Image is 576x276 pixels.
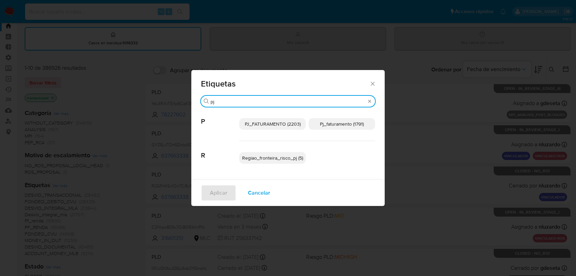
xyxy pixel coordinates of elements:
[201,141,239,160] span: R
[239,118,306,130] div: PJ_FATURAMENTO (2203)
[204,99,209,104] button: Buscar
[309,118,375,130] div: Pj_faturamento (1791)
[201,80,369,88] span: Etiquetas
[239,152,306,164] div: Regiao_fronteira_risco_pj (5)
[367,99,372,104] button: Borrar
[248,185,270,200] span: Cancelar
[320,120,364,127] span: Pj_faturamento (1791)
[242,154,303,161] span: Regiao_fronteira_risco_pj (5)
[369,80,375,87] button: Cerrar
[211,99,365,105] input: Buscar filtro
[239,185,279,201] button: Cancelar
[201,107,239,126] span: P
[245,120,301,127] span: PJ_FATURAMENTO (2203)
